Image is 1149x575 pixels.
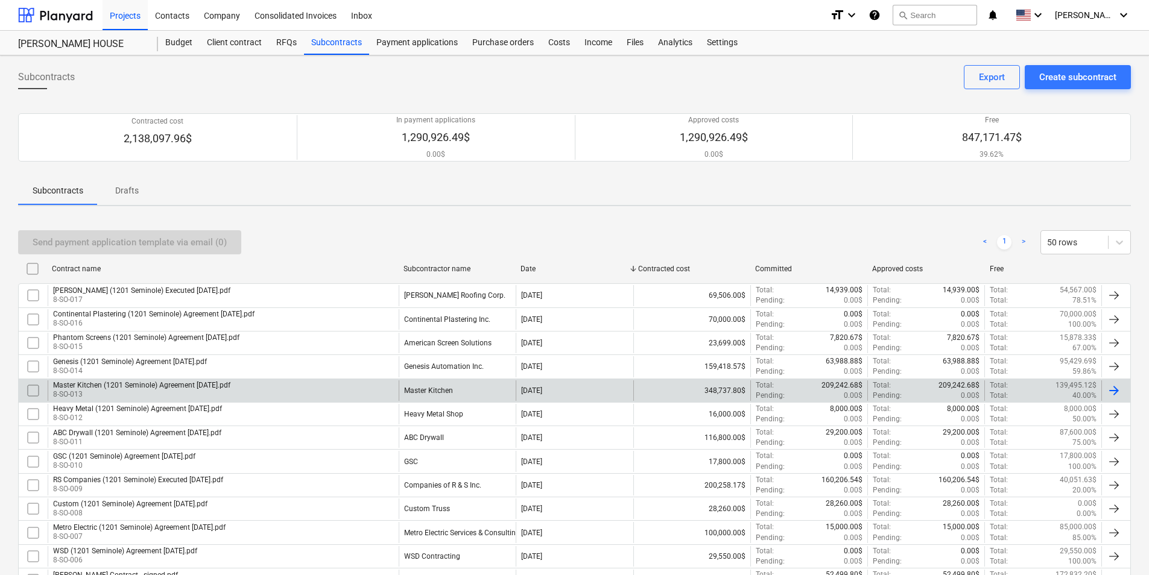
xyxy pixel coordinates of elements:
p: 78.51% [1072,295,1097,306]
p: 0.00$ [844,533,863,543]
p: 8-SO-017 [53,295,230,305]
p: Free [962,115,1022,125]
p: 70,000.00$ [1060,309,1097,319]
p: 8-SO-009 [53,484,223,494]
p: 0.00$ [961,366,980,377]
div: Metro Electric (1201 Seminole) Agreement [DATE].pdf [53,523,226,532]
p: Total : [756,285,774,295]
p: 0.00$ [961,533,980,543]
i: keyboard_arrow_down [1031,8,1045,22]
p: 54,567.00$ [1060,285,1097,295]
div: Subcontracts [304,31,369,55]
p: Total : [873,285,891,295]
div: 69,506.00$ [633,285,750,306]
p: Total : [990,333,1008,343]
div: 116,800.00$ [633,427,750,448]
p: Total : [873,451,891,461]
div: RS Companies (1201 Seminole) Executed [DATE].pdf [53,476,223,484]
button: Export [964,65,1020,89]
p: 8-SO-011 [53,437,221,447]
p: 7,820.67$ [947,333,980,343]
div: Phantom Screens (1201 Seminole) Agreement [DATE].pdf [53,333,239,342]
div: 16,000.00$ [633,404,750,424]
p: Total : [756,427,774,438]
p: 17,800.00$ [1060,451,1097,461]
p: Total : [990,427,1008,438]
p: Total : [990,285,1008,295]
a: Page 1 is your current page [997,235,1011,250]
p: Approved costs [680,115,748,125]
div: RFQs [269,31,304,55]
a: Purchase orders [465,31,541,55]
iframe: Chat Widget [1089,517,1149,575]
p: 139,495.12$ [1056,380,1097,391]
div: Export [979,69,1005,85]
p: 0.00$ [844,295,863,306]
div: [DATE] [521,433,542,442]
p: Total : [756,333,774,343]
p: Total : [873,498,891,509]
div: [DATE] [521,481,542,489]
p: Total : [756,522,774,532]
div: Settings [700,31,745,55]
p: Total : [873,380,891,391]
p: Pending : [756,366,785,377]
div: Income [577,31,619,55]
p: 0.00% [1077,509,1097,519]
i: Knowledge base [869,8,881,22]
p: Drafts [112,184,141,197]
p: Pending : [756,438,785,448]
p: 0.00$ [961,485,980,495]
p: 0.00$ [844,414,863,424]
div: Contract name [52,265,394,273]
div: Contracted cost [638,265,745,273]
div: Client contract [200,31,269,55]
p: Total : [756,404,774,414]
div: Approved costs [872,265,980,273]
p: Total : [873,309,891,319]
div: [PERSON_NAME] HOUSE [18,38,144,51]
p: 67.00% [1072,343,1097,353]
div: [DATE] [521,362,542,371]
p: 40.00% [1072,391,1097,401]
p: 50.00% [1072,414,1097,424]
p: Pending : [873,462,902,472]
p: Total : [873,404,891,414]
div: Genesis Automation Inc. [404,362,484,371]
p: 7,820.67$ [830,333,863,343]
button: Create subcontract [1025,65,1131,89]
p: 8-SO-008 [53,508,207,518]
p: 8-SO-016 [53,318,255,328]
p: Total : [990,451,1008,461]
div: ABC Drywall (1201 Seminole) Agreement [DATE].pdf [53,429,221,437]
div: Create subcontract [1039,69,1116,85]
div: [PERSON_NAME] (1201 Seminole) Executed [DATE].pdf [53,286,230,295]
p: 14,939.00$ [943,285,980,295]
p: Total : [990,485,1008,495]
p: 0.00$ [961,343,980,353]
div: Free [990,265,1097,273]
a: Costs [541,31,577,55]
p: 8,000.00$ [1064,404,1097,414]
p: 15,878.33$ [1060,333,1097,343]
p: 8-SO-007 [53,532,226,542]
p: 100.00% [1068,462,1097,472]
a: Previous page [978,235,992,250]
p: 15,000.00$ [826,522,863,532]
div: GSC [404,457,418,466]
p: Total : [990,546,1008,556]
p: 29,550.00$ [1060,546,1097,556]
p: 28,260.00$ [826,498,863,509]
div: [DATE] [521,457,542,466]
div: Continental Plastering Inc. [404,315,490,324]
div: [DATE] [521,315,542,324]
div: [DATE] [521,552,542,561]
p: Total : [756,451,774,461]
p: Pending : [756,485,785,495]
div: [DATE] [521,410,542,418]
div: Files [619,31,651,55]
p: Pending : [873,533,902,543]
p: Total : [990,380,1008,391]
p: 0.00$ [844,438,863,448]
